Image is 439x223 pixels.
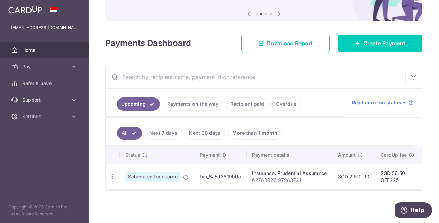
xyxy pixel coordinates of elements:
th: Payment ID [194,146,247,164]
a: Create Payment [338,35,422,52]
a: Overdue [271,97,301,111]
a: More than 1 month [228,127,282,140]
a: Next 7 days [145,127,182,140]
a: Read more on statuses [352,99,414,106]
span: CardUp fee [380,151,407,158]
a: Upcoming [117,97,160,111]
h4: Payments Dashboard [105,37,191,49]
a: Payments on the way [163,97,223,111]
td: txn_6a5d2819b9a [194,164,247,189]
span: Status [125,151,140,158]
p: 62788926 97983721 [252,177,327,184]
td: SGD 56.50 OFF225 [375,164,420,189]
img: CardUp [8,6,42,14]
span: Download Report [267,39,313,47]
iframe: Opens a widget where you can find more information [395,202,432,220]
span: Pay [22,63,68,70]
input: Search by recipient name, payment id or reference [106,66,405,88]
span: Amount [338,151,356,158]
p: [EMAIL_ADDRESS][DOMAIN_NAME] [11,24,78,31]
span: Settings [22,113,68,120]
span: Support [22,96,68,103]
span: Home [22,47,68,54]
div: Insurance. Prudential Assurance [252,170,327,177]
td: SGD 2,510.90 [332,164,375,189]
span: Create Payment [363,39,405,47]
span: Read more on statuses [352,99,407,106]
a: Recipient paid [226,97,269,111]
span: Scheduled for charge [125,172,180,182]
a: Download Report [241,35,330,52]
a: All [117,127,142,140]
th: Payment details [247,146,332,164]
span: Refer & Save [22,80,68,87]
a: Next 30 days [185,127,225,140]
